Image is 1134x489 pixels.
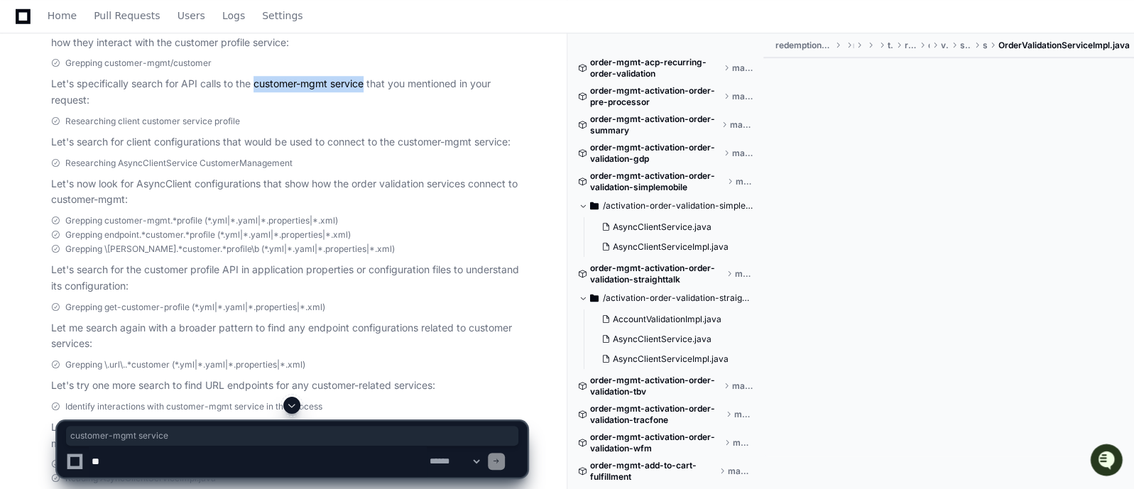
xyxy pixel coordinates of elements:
[732,62,753,74] span: master
[70,430,514,441] span: customer-mgmt service
[998,40,1130,51] span: OrderValidationServiceImpl.java
[14,106,40,131] img: 1756235613930-3d25f9e4-fa56-45dd-b3ad-e072dfbd1548
[613,314,721,325] span: AccountValidationImpl.java
[982,40,987,51] span: service
[65,229,351,241] span: Grepping endpoint.*customer.*profile (*.yml|*.yaml|*.properties|*.xml)
[222,11,245,20] span: Logs
[775,40,832,51] span: redemption-order-validation-straighttalk
[141,149,172,160] span: Pylon
[65,359,305,370] span: Grepping \.url\..*customer (*.yml|*.yaml|*.properties|*.xml)
[590,142,721,165] span: order-mgmt-activation-order-validation-gdp
[65,302,325,313] span: Grepping get-customer-profile (*.yml|*.yaml|*.properties|*.xml)
[51,378,527,394] p: Let's try one more search to find URL endpoints for any customer-related services:
[960,40,971,51] span: straighttalk
[613,241,729,253] span: AsyncClientServiceImpl.java
[51,176,527,209] p: Let's now look for AsyncClient configurations that show how the order validation services connect...
[579,287,753,309] button: /activation-order-validation-straighttalk/src/main/java/com/tracfone/activation/order/validation/...
[590,290,599,307] svg: Directory
[262,11,302,20] span: Settings
[732,380,753,392] span: master
[732,91,753,102] span: master
[853,40,854,51] span: main
[736,176,753,187] span: master
[730,119,753,131] span: master
[1089,442,1127,480] iframe: Open customer support
[65,116,240,127] span: Researching client customer service profile
[941,40,949,51] span: validation
[905,40,916,51] span: reactivation
[590,263,724,285] span: order-mgmt-activation-order-validation-straighttalk
[65,215,338,226] span: Grepping customer-mgmt.*profile (*.yml|*.yaml|*.properties|*.xml)
[48,11,77,20] span: Home
[613,334,712,345] span: AsyncClientService.java
[596,217,745,237] button: AsyncClientService.java
[51,262,527,295] p: Let's search for the customer profile API in application properties or configuration files to und...
[590,170,724,193] span: order-mgmt-activation-order-validation-simplemobile
[590,197,599,214] svg: Directory
[603,200,753,211] span: /activation-order-validation-simplemobile/src/main/java/com/tracfone/activation/order/validation/...
[51,18,527,51] p: Now let's look for service integration details in the redemption order validation implementations...
[100,148,172,160] a: Powered byPylon
[590,375,721,397] span: order-mgmt-activation-order-validation-tbv
[51,134,527,150] p: Let's search for client configurations that would be used to connect to the customer-mgmt service:
[596,329,745,349] button: AsyncClientService.java
[65,158,293,169] span: Researching AsyncClientService CustomerManagement
[596,237,745,257] button: AsyncClientServiceImpl.java
[14,14,43,43] img: PlayerZero
[65,243,395,255] span: Grepping \[PERSON_NAME].*customer.*profile\b (*.yml|*.yaml|*.properties|*.xml)
[590,85,721,108] span: order-mgmt-activation-order-pre-processor
[735,268,753,280] span: master
[603,292,753,304] span: /activation-order-validation-straighttalk/src/main/java/com/tracfone/activation/order/validation/...
[48,106,233,120] div: Start new chat
[51,320,527,353] p: Let me search again with a broader pattern to find any endpoint configurations related to custome...
[241,110,258,127] button: Start new chat
[596,349,745,369] button: AsyncClientServiceImpl.java
[65,57,212,69] span: Grepping customer-mgmt/customer
[590,57,721,79] span: order-mgmt-acp-recurring-order-validation
[613,353,729,365] span: AsyncClientServiceImpl.java
[51,76,527,109] p: Let's specifically search for API calls to the customer-mgmt service that you mentioned in your r...
[596,309,745,329] button: AccountValidationImpl.java
[579,194,753,217] button: /activation-order-validation-simplemobile/src/main/java/com/tracfone/activation/order/validation/...
[178,11,205,20] span: Users
[94,11,160,20] span: Pull Requests
[14,57,258,79] div: Welcome
[928,40,929,51] span: order
[613,221,712,233] span: AsyncClientService.java
[732,148,753,159] span: master
[48,120,206,131] div: We're offline, but we'll be back soon!
[590,114,719,136] span: order-mgmt-activation-order-summary
[887,40,893,51] span: tracfone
